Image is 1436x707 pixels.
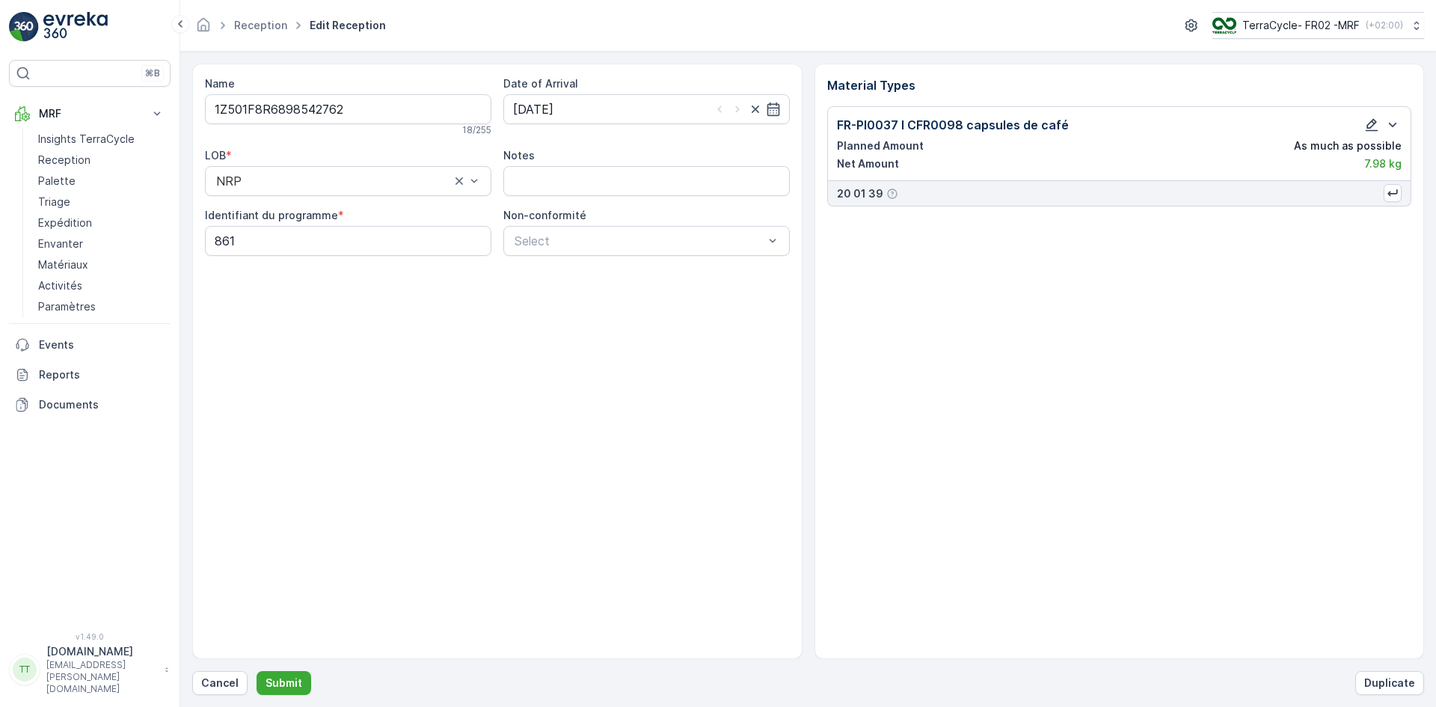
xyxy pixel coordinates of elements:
[205,77,235,90] label: Name
[307,18,389,33] span: Edit Reception
[195,22,212,35] a: Homepage
[32,192,171,212] a: Triage
[39,367,165,382] p: Reports
[503,94,790,124] input: dd/mm/yyyy
[886,188,898,200] div: Help Tooltip Icon
[145,67,160,79] p: ⌘B
[38,257,88,272] p: Matériaux
[1355,671,1424,695] button: Duplicate
[257,671,311,695] button: Submit
[515,232,764,250] p: Select
[9,330,171,360] a: Events
[9,360,171,390] a: Reports
[9,632,171,641] span: v 1.49.0
[837,156,899,171] p: Net Amount
[1242,18,1360,33] p: TerraCycle- FR02 -MRF
[38,195,70,209] p: Triage
[9,390,171,420] a: Documents
[46,644,157,659] p: [DOMAIN_NAME]
[32,150,171,171] a: Reception
[837,186,883,201] p: 20 01 39
[503,149,535,162] label: Notes
[1366,19,1403,31] p: ( +02:00 )
[205,149,226,162] label: LOB
[13,658,37,682] div: TT
[32,129,171,150] a: Insights TerraCycle
[266,676,302,691] p: Submit
[46,659,157,695] p: [EMAIL_ADDRESS][PERSON_NAME][DOMAIN_NAME]
[201,676,239,691] p: Cancel
[32,233,171,254] a: Envanter
[39,337,165,352] p: Events
[1294,138,1402,153] p: As much as possible
[9,12,39,42] img: logo
[192,671,248,695] button: Cancel
[32,212,171,233] a: Expédition
[32,275,171,296] a: Activités
[38,299,96,314] p: Paramètres
[1364,676,1415,691] p: Duplicate
[38,278,82,293] p: Activités
[827,76,1412,94] p: Material Types
[1212,12,1424,39] button: TerraCycle- FR02 -MRF(+02:00)
[462,124,491,136] p: 18 / 255
[39,397,165,412] p: Documents
[837,116,1069,134] p: FR-PI0037 I CFR0098 capsules de café
[38,153,90,168] p: Reception
[38,236,83,251] p: Envanter
[503,77,578,90] label: Date of Arrival
[9,644,171,695] button: TT[DOMAIN_NAME][EMAIL_ADDRESS][PERSON_NAME][DOMAIN_NAME]
[503,209,586,221] label: Non-conformité
[32,171,171,192] a: Palette
[1212,17,1236,34] img: terracycle.png
[205,209,338,221] label: Identifiant du programme
[32,296,171,317] a: Paramètres
[1364,156,1402,171] p: 7.98 kg
[38,132,135,147] p: Insights TerraCycle
[234,19,287,31] a: Reception
[38,174,76,189] p: Palette
[9,99,171,129] button: MRF
[43,12,108,42] img: logo_light-DOdMpM7g.png
[32,254,171,275] a: Matériaux
[39,106,141,121] p: MRF
[38,215,92,230] p: Expédition
[837,138,924,153] p: Planned Amount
